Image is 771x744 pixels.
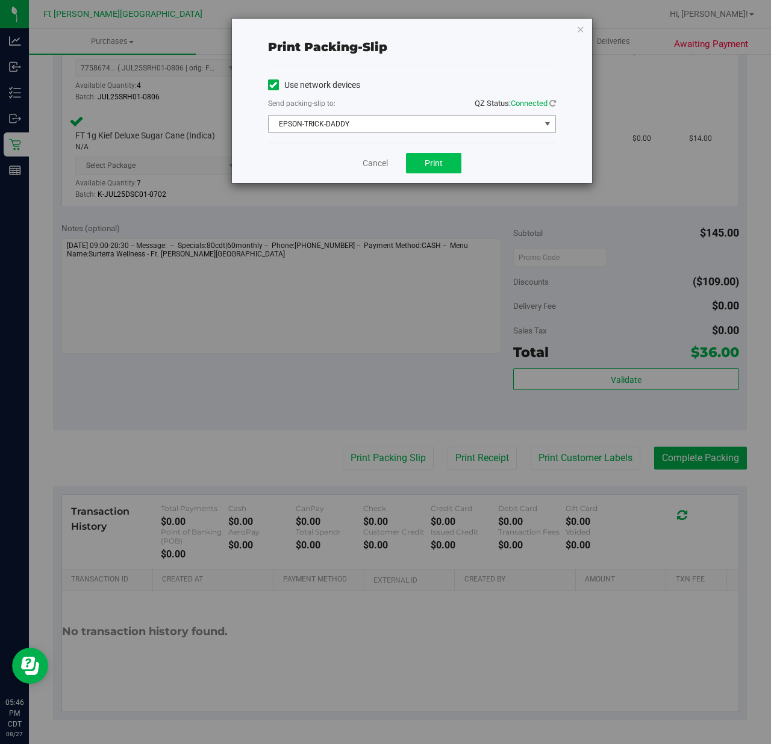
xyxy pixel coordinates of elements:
[406,153,461,173] button: Print
[269,116,540,132] span: EPSON-TRICK-DADDY
[268,98,336,109] label: Send packing-slip to:
[268,40,387,54] span: Print packing-slip
[475,99,556,108] span: QZ Status:
[511,99,548,108] span: Connected
[12,648,48,684] iframe: Resource center
[268,79,360,91] label: Use network devices
[540,116,555,132] span: select
[363,157,388,170] a: Cancel
[425,158,443,168] span: Print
